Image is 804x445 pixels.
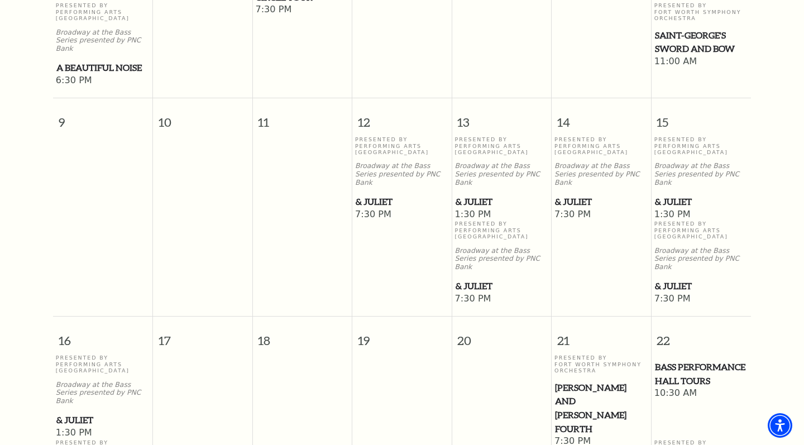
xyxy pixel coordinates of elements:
[652,98,751,137] span: 15
[356,195,448,209] span: & Juliet
[456,279,548,293] span: & Juliet
[452,98,552,137] span: 13
[654,209,749,221] span: 1:30 PM
[455,209,549,221] span: 1:30 PM
[56,427,150,439] span: 1:30 PM
[554,209,648,221] span: 7:30 PM
[56,381,150,405] p: Broadway at the Bass Series presented by PNC Bank
[654,293,749,305] span: 7:30 PM
[768,413,792,438] div: Accessibility Menu
[455,221,549,240] p: Presented By Performing Arts [GEOGRAPHIC_DATA]
[56,413,150,427] a: & Juliet
[355,162,449,186] p: Broadway at the Bass Series presented by PNC Bank
[455,279,549,293] a: & Juliet
[355,209,449,221] span: 7:30 PM
[554,136,648,155] p: Presented By Performing Arts [GEOGRAPHIC_DATA]
[153,317,252,355] span: 17
[253,98,352,137] span: 11
[56,355,150,374] p: Presented By Performing Arts [GEOGRAPHIC_DATA]
[56,75,150,87] span: 6:30 PM
[555,381,648,436] span: [PERSON_NAME] and [PERSON_NAME] Fourth
[355,136,449,155] p: Presented By Performing Arts [GEOGRAPHIC_DATA]
[655,28,748,56] span: Saint-George's Sword and Bow
[654,221,749,240] p: Presented By Performing Arts [GEOGRAPHIC_DATA]
[53,317,152,355] span: 16
[654,56,749,68] span: 11:00 AM
[655,279,748,293] span: & Juliet
[455,162,549,186] p: Broadway at the Bass Series presented by PNC Bank
[555,195,648,209] span: & Juliet
[654,136,749,155] p: Presented By Performing Arts [GEOGRAPHIC_DATA]
[255,4,349,16] span: 7:30 PM
[655,360,748,387] span: Bass Performance Hall Tours
[56,28,150,53] p: Broadway at the Bass Series presented by PNC Bank
[455,247,549,271] p: Broadway at the Bass Series presented by PNC Bank
[455,293,549,305] span: 7:30 PM
[554,195,648,209] a: & Juliet
[455,136,549,155] p: Presented By Performing Arts [GEOGRAPHIC_DATA]
[552,317,651,355] span: 21
[654,28,749,56] a: Saint-George's Sword and Bow
[654,2,749,21] p: Presented By Fort Worth Symphony Orchestra
[654,360,749,387] a: Bass Performance Hall Tours
[654,279,749,293] a: & Juliet
[352,317,452,355] span: 19
[652,317,751,355] span: 22
[554,162,648,186] p: Broadway at the Bass Series presented by PNC Bank
[455,195,549,209] a: & Juliet
[355,195,449,209] a: & Juliet
[554,381,648,436] a: Mozart and Mahler's Fourth
[56,61,150,75] a: A Beautiful Noise
[153,98,252,137] span: 10
[352,98,452,137] span: 12
[554,355,648,374] p: Presented By Fort Worth Symphony Orchestra
[654,195,749,209] a: & Juliet
[53,98,152,137] span: 9
[452,317,552,355] span: 20
[654,247,749,271] p: Broadway at the Bass Series presented by PNC Bank
[552,98,651,137] span: 14
[56,2,150,21] p: Presented By Performing Arts [GEOGRAPHIC_DATA]
[655,195,748,209] span: & Juliet
[253,317,352,355] span: 18
[654,387,749,400] span: 10:30 AM
[654,162,749,186] p: Broadway at the Bass Series presented by PNC Bank
[456,195,548,209] span: & Juliet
